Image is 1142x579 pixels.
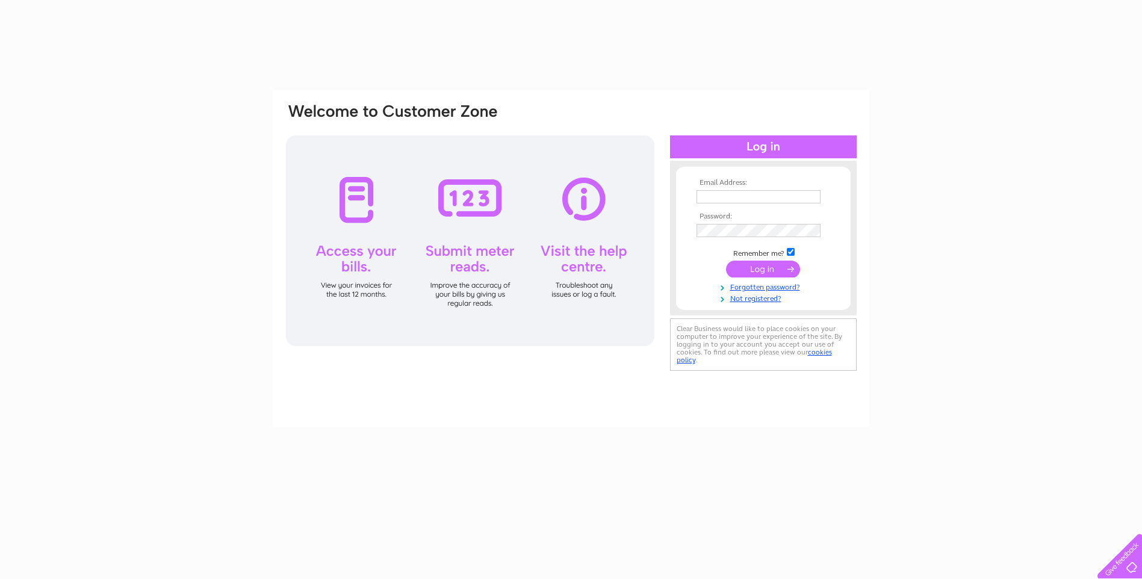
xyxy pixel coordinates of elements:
[677,348,832,364] a: cookies policy
[694,212,833,221] th: Password:
[670,318,857,371] div: Clear Business would like to place cookies on your computer to improve your experience of the sit...
[726,261,800,277] input: Submit
[697,292,833,303] a: Not registered?
[694,179,833,187] th: Email Address:
[694,246,833,258] td: Remember me?
[697,280,833,292] a: Forgotten password?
